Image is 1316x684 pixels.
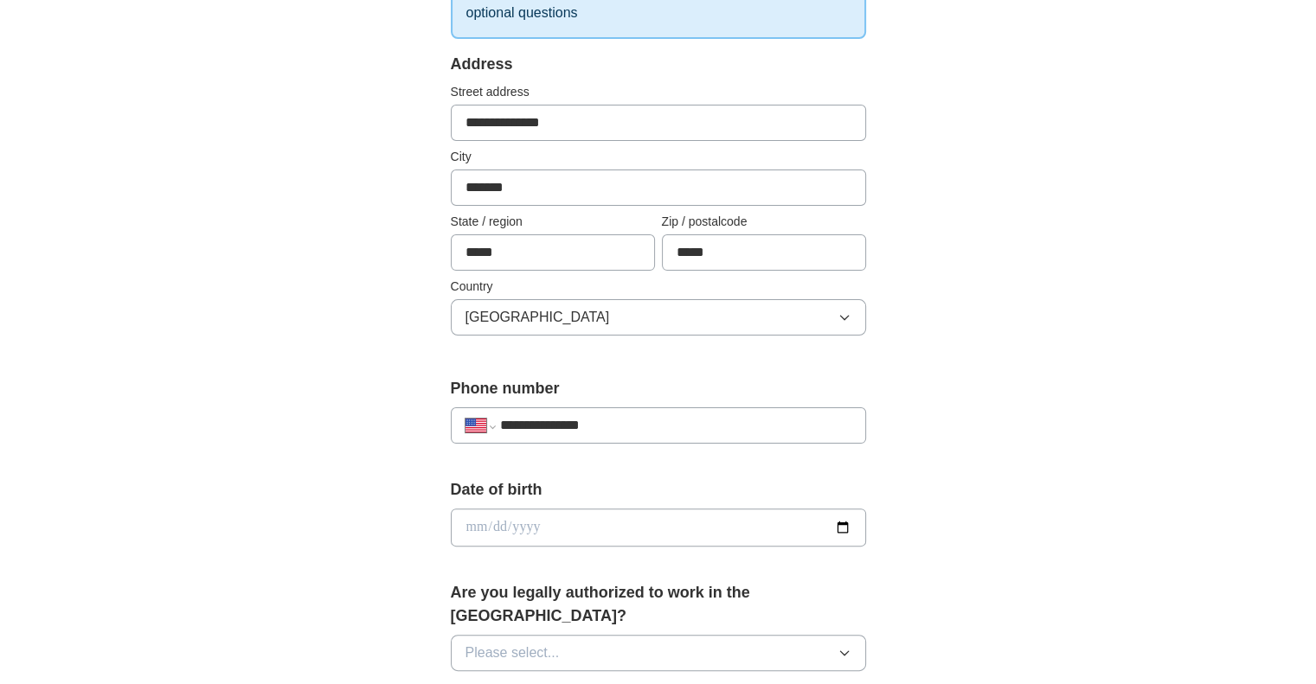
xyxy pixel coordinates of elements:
[451,377,866,400] label: Phone number
[451,299,866,336] button: [GEOGRAPHIC_DATA]
[451,581,866,628] label: Are you legally authorized to work in the [GEOGRAPHIC_DATA]?
[451,478,866,502] label: Date of birth
[451,278,866,296] label: Country
[451,148,866,166] label: City
[465,642,560,663] span: Please select...
[465,307,610,328] span: [GEOGRAPHIC_DATA]
[451,213,655,231] label: State / region
[662,213,866,231] label: Zip / postalcode
[451,635,866,671] button: Please select...
[451,53,866,76] div: Address
[451,83,866,101] label: Street address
